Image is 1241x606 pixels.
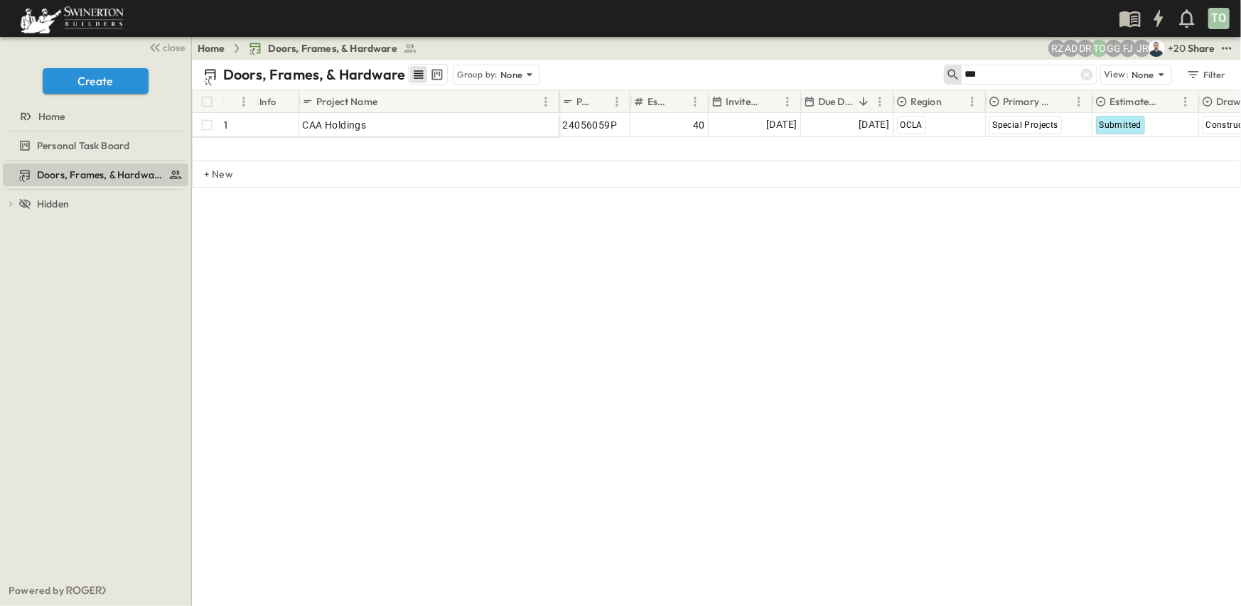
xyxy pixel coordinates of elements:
button: close [143,37,188,57]
span: Home [38,109,65,124]
p: Invite Date [726,94,761,109]
a: Personal Task Board [3,136,186,156]
span: Submitted [1100,120,1142,130]
button: Menu [871,93,888,110]
div: Info [257,90,299,113]
p: Primary Market [1003,94,1052,109]
p: Due Date [818,94,853,109]
div: # [221,90,257,113]
button: Menu [608,93,625,110]
div: Info [259,82,276,121]
button: row view [410,66,427,83]
span: Personal Task Board [37,139,129,153]
p: Group by: [457,67,498,82]
span: Doors, Frames, & Hardware [37,168,163,182]
span: [DATE] [859,117,889,133]
button: Sort [671,94,687,109]
div: table view [408,64,448,85]
p: Estimate Status [1110,94,1159,109]
button: Menu [1070,93,1087,110]
span: [DATE] [766,117,797,133]
div: Joshua Russell (joshua.russell@swinerton.com) [1134,40,1151,57]
div: Daniel Roush (daniel.roush@swinerton.com) [1077,40,1094,57]
span: Doors, Frames, & Hardware [268,41,397,55]
nav: breadcrumbs [198,41,426,55]
a: Doors, Frames, & Hardware [248,41,417,55]
div: Share [1188,41,1215,55]
span: OCLA [901,120,923,130]
button: Sort [945,94,960,109]
button: Sort [1055,94,1070,109]
button: Menu [537,93,554,110]
div: Filter [1186,67,1226,82]
div: Doors, Frames, & Hardwaretest [3,163,188,186]
p: 1 [225,118,228,132]
span: Hidden [37,197,69,211]
button: Sort [1161,94,1177,109]
button: Menu [235,93,252,110]
button: Menu [687,93,704,110]
p: Doors, Frames, & Hardware [223,65,405,85]
span: 24056059P [563,118,618,132]
button: Create [43,68,149,94]
p: Estimate Number [648,94,668,109]
div: Alyssa De Robertis (aderoberti@swinerton.com) [1063,40,1080,57]
button: Sort [593,94,608,109]
p: + New [204,167,213,181]
p: None [1132,67,1154,82]
button: Sort [380,94,396,109]
p: Project Name [316,94,377,109]
p: View: [1104,67,1129,82]
button: Filter [1181,65,1230,85]
button: Menu [1177,93,1194,110]
button: Sort [856,94,871,109]
button: test [1218,40,1235,57]
button: Menu [779,93,796,110]
div: TO [1208,8,1230,29]
div: Francisco J. Sanchez (frsanchez@swinerton.com) [1119,40,1137,57]
span: Special Projects [993,120,1058,130]
span: CAA Holdings [303,118,367,132]
div: Robert Zeilinger (robert.zeilinger@swinerton.com) [1048,40,1065,57]
button: TO [1207,6,1231,31]
button: Sort [763,94,779,109]
span: close [163,40,186,55]
img: 6c363589ada0b36f064d841b69d3a419a338230e66bb0a533688fa5cc3e9e735.png [17,4,127,33]
p: P-Code [576,94,590,109]
p: None [500,67,523,82]
button: kanban view [428,66,446,83]
a: Home [198,41,225,55]
button: Sort [227,94,242,109]
a: Doors, Frames, & Hardware [3,165,186,185]
p: Region [910,94,942,109]
p: + 20 [1168,41,1182,55]
div: Travis Osterloh (travis.osterloh@swinerton.com) [1091,40,1108,57]
div: Personal Task Boardtest [3,134,188,157]
a: Home [3,107,186,126]
img: Brandon Norcutt (brandon.norcutt@swinerton.com) [1148,40,1165,57]
span: 40 [693,118,705,132]
div: Gerrad Gerber (gerrad.gerber@swinerton.com) [1105,40,1122,57]
button: Menu [964,93,981,110]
